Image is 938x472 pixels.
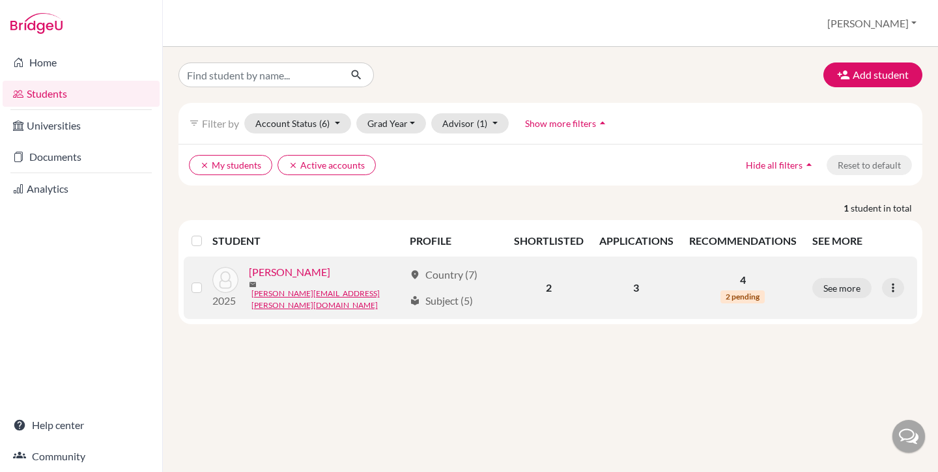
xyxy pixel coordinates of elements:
[821,11,922,36] button: [PERSON_NAME]
[10,13,63,34] img: Bridge-U
[3,412,160,438] a: Help center
[402,225,506,257] th: PROFILE
[689,272,797,288] p: 4
[244,113,351,133] button: Account Status(6)
[3,144,160,170] a: Documents
[844,201,851,215] strong: 1
[681,225,804,257] th: RECOMMENDATIONS
[735,155,827,175] button: Hide all filtersarrow_drop_up
[720,290,765,303] span: 2 pending
[178,62,340,87] input: Find student by name...
[596,117,609,130] i: arrow_drop_up
[249,281,257,288] span: mail
[212,267,238,293] img: Jacobson, Rebecca
[356,113,427,133] button: Grad Year
[200,161,209,170] i: clear
[277,155,376,175] button: clearActive accounts
[591,257,681,319] td: 3
[30,9,57,21] span: Help
[3,176,160,202] a: Analytics
[823,62,922,87] button: Add student
[410,267,477,283] div: Country (7)
[3,113,160,139] a: Universities
[514,113,620,133] button: Show more filtersarrow_drop_up
[189,118,199,128] i: filter_list
[3,49,160,76] a: Home
[506,257,591,319] td: 2
[591,225,681,257] th: APPLICATIONS
[3,81,160,107] a: Students
[319,118,330,129] span: (6)
[189,155,272,175] button: clearMy students
[803,158,816,171] i: arrow_drop_up
[431,113,509,133] button: Advisor(1)
[3,443,160,469] a: Community
[525,118,596,129] span: Show more filters
[212,225,402,257] th: STUDENT
[202,117,239,130] span: Filter by
[410,293,473,309] div: Subject (5)
[827,155,912,175] button: Reset to default
[289,161,298,170] i: clear
[251,288,404,311] a: [PERSON_NAME][EMAIL_ADDRESS][PERSON_NAME][DOMAIN_NAME]
[212,293,238,309] p: 2025
[851,201,922,215] span: student in total
[804,225,917,257] th: SEE MORE
[477,118,487,129] span: (1)
[812,278,872,298] button: See more
[410,296,420,306] span: local_library
[249,264,330,280] a: [PERSON_NAME]
[410,270,420,280] span: location_on
[506,225,591,257] th: SHORTLISTED
[746,160,803,171] span: Hide all filters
